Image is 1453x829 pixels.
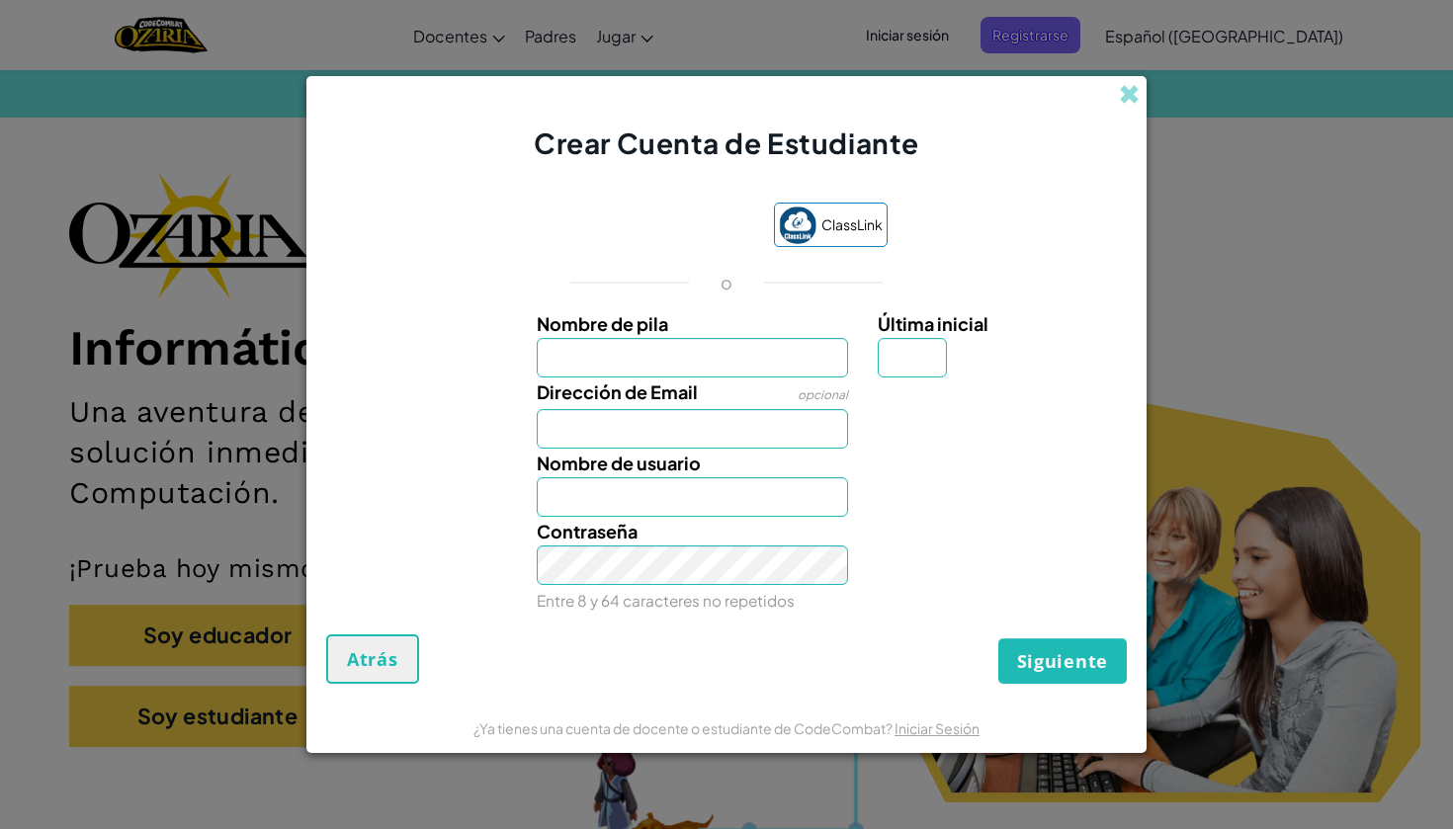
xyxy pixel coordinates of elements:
span: Dirección de Email [537,380,698,403]
span: Crear Cuenta de Estudiante [534,125,919,160]
div: Acceder con Google. Se abre en una pestaña nueva [565,206,754,249]
span: ¿Ya tienes una cuenta de docente o estudiante de CodeCombat? [473,719,895,737]
button: Atrás [326,634,419,684]
img: classlink-logo-small.png [779,207,816,244]
button: Siguiente [998,638,1127,684]
span: Atrás [347,647,398,671]
a: Iniciar Sesión [895,719,980,737]
span: Contraseña [537,520,638,542]
span: Nombre de pila [537,312,668,335]
iframe: Botón de Acceder con Google [556,206,764,249]
span: opcional [798,387,848,402]
span: Última inicial [878,312,988,335]
p: o [721,271,732,294]
span: Nombre de usuario [537,452,701,474]
span: Siguiente [1017,649,1108,673]
span: ClassLink [821,210,883,239]
small: Entre 8 y 64 caracteres no repetidos [537,591,795,610]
